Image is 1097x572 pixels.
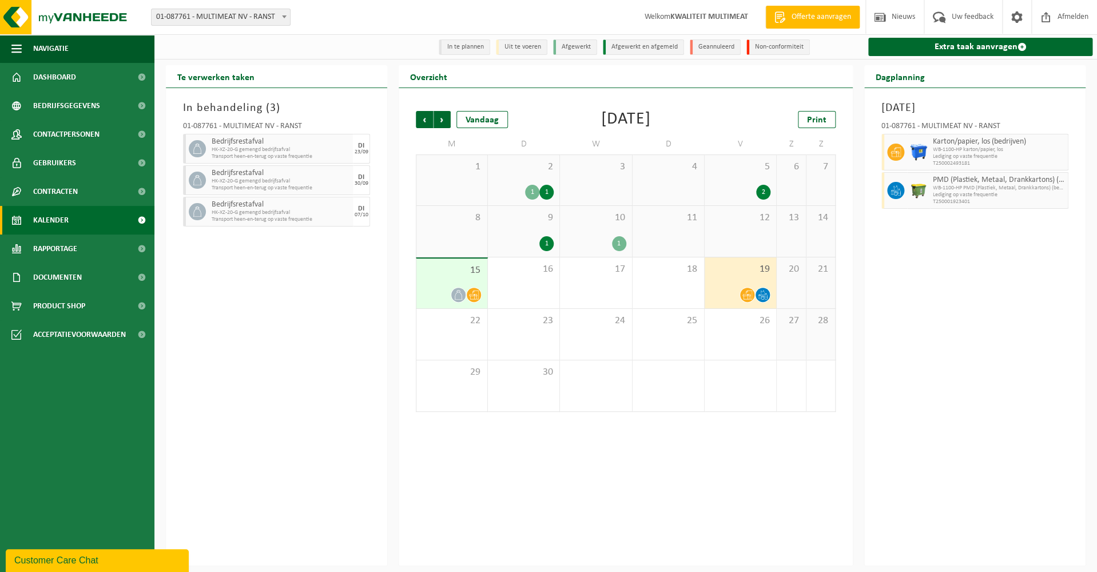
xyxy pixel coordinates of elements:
span: 15 [422,264,482,277]
span: Contracten [33,177,78,206]
span: 21 [812,263,829,276]
div: [DATE] [601,111,651,128]
span: 30 [494,366,554,379]
span: 28 [812,315,829,327]
span: 9 [494,212,554,224]
span: 22 [422,315,482,327]
span: Lediging op vaste frequentie [933,192,1065,198]
span: Volgende [434,111,451,128]
div: DI [358,205,364,212]
span: Acceptatievoorwaarden [33,320,126,349]
a: Offerte aanvragen [765,6,860,29]
div: 2 [756,185,770,200]
span: Print [807,116,826,125]
td: D [488,134,560,154]
span: Karton/papier, los (bedrijven) [933,137,1065,146]
div: 30/09 [355,181,368,186]
div: Vandaag [456,111,508,128]
span: 1 [422,161,482,173]
span: Dashboard [33,63,76,92]
span: 5 [710,161,770,173]
td: V [705,134,777,154]
span: 6 [782,161,800,173]
span: HK-XZ-20-G gemengd bedrijfsafval [212,146,350,153]
span: PMD (Plastiek, Metaal, Drankkartons) (bedrijven) [933,176,1065,185]
span: HK-XZ-20-G gemengd bedrijfsafval [212,209,350,216]
span: Transport heen-en-terug op vaste frequentie [212,216,350,223]
span: 19 [710,263,770,276]
span: Transport heen-en-terug op vaste frequentie [212,153,350,160]
span: Transport heen-en-terug op vaste frequentie [212,185,350,192]
td: W [560,134,632,154]
span: WB-1100-HP PMD (Plastiek, Metaal, Drankkartons) (bedrijven) [933,185,1065,192]
span: 12 [710,212,770,224]
h3: In behandeling ( ) [183,100,370,117]
span: 4 [638,161,698,173]
span: 3 [566,161,626,173]
span: 14 [812,212,829,224]
div: 01-087761 - MULTIMEAT NV - RANST [881,122,1068,134]
span: Gebruikers [33,149,76,177]
div: DI [358,174,364,181]
span: Product Shop [33,292,85,320]
h3: [DATE] [881,100,1068,117]
span: 18 [638,263,698,276]
li: Non-conformiteit [746,39,810,55]
a: Print [798,111,836,128]
span: Vorige [416,111,433,128]
td: Z [777,134,806,154]
span: 26 [710,315,770,327]
h2: Te verwerken taken [166,65,266,88]
span: 3 [270,102,276,114]
span: HK-XZ-20-G gemengd bedrijfsafval [212,178,350,185]
span: Offerte aanvragen [789,11,854,23]
iframe: chat widget [6,547,191,572]
span: Bedrijfsrestafval [212,200,350,209]
span: 01-087761 - MULTIMEAT NV - RANST [151,9,291,26]
div: 07/10 [355,212,368,218]
span: Rapportage [33,235,77,263]
span: 16 [494,263,554,276]
h2: Overzicht [399,65,459,88]
span: T250001923401 [933,198,1065,205]
span: 25 [638,315,698,327]
strong: KWALITEIT MULTIMEAT [670,13,748,21]
img: WB-1100-HPE-BE-04 [910,144,927,161]
h2: Dagplanning [864,65,936,88]
span: 13 [782,212,800,224]
li: In te plannen [439,39,490,55]
span: 8 [422,212,482,224]
td: Z [806,134,836,154]
li: Uit te voeren [496,39,547,55]
li: Afgewerkt [553,39,597,55]
span: Documenten [33,263,82,292]
div: DI [358,142,364,149]
span: 11 [638,212,698,224]
span: 7 [812,161,829,173]
div: 1 [539,185,554,200]
span: 17 [566,263,626,276]
span: 24 [566,315,626,327]
li: Afgewerkt en afgemeld [603,39,684,55]
span: Lediging op vaste frequentie [933,153,1065,160]
li: Geannuleerd [690,39,741,55]
span: Bedrijfsrestafval [212,169,350,178]
span: T250002493181 [933,160,1065,167]
span: 20 [782,263,800,276]
span: Bedrijfsrestafval [212,137,350,146]
span: Contactpersonen [33,120,100,149]
div: 1 [612,236,626,251]
span: WB-1100-HP karton/papier, los [933,146,1065,153]
a: Extra taak aanvragen [868,38,1092,56]
span: Kalender [33,206,69,235]
span: 23 [494,315,554,327]
div: 01-087761 - MULTIMEAT NV - RANST [183,122,370,134]
span: Navigatie [33,34,69,63]
div: 23/09 [355,149,368,155]
span: 10 [566,212,626,224]
div: 1 [525,185,539,200]
td: M [416,134,488,154]
img: WB-1100-HPE-GN-50 [910,182,927,199]
td: D [633,134,705,154]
